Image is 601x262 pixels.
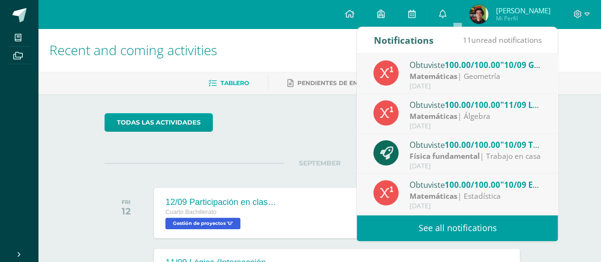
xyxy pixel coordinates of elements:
[209,76,249,91] a: Tablero
[410,191,458,201] strong: Matemáticas
[445,99,500,110] span: 100.00/100.00
[297,79,379,87] span: Pendientes de entrega
[165,218,240,229] span: Gestión de proyectos 'U'
[287,76,379,91] a: Pendientes de entrega
[410,71,542,82] div: | Geometría
[373,27,433,53] div: Notifications
[357,215,558,241] a: See all notifications
[122,199,131,205] div: FRI
[410,98,542,111] div: Obtuviste en
[445,179,500,190] span: 100.00/100.00
[445,139,500,150] span: 100.00/100.00
[410,82,542,90] div: [DATE]
[122,205,131,217] div: 12
[410,162,542,170] div: [DATE]
[445,59,500,70] span: 100.00/100.00
[220,79,249,87] span: Tablero
[410,202,542,210] div: [DATE]
[410,71,458,81] strong: Matemáticas
[410,58,542,71] div: Obtuviste en
[462,35,471,45] span: 11
[410,111,458,121] strong: Matemáticas
[410,138,542,151] div: Obtuviste en
[410,191,542,202] div: | Estadística
[410,151,542,162] div: | Trabajo en casa
[165,209,216,215] span: Cuarto Bachillerato
[410,111,542,122] div: | Álgebra
[410,122,542,130] div: [DATE]
[410,151,480,161] strong: Física fundamental
[496,6,550,15] span: [PERSON_NAME]
[496,14,550,22] span: Mi Perfil
[410,178,542,191] div: Obtuviste en
[105,113,213,132] a: todas las Actividades
[284,159,356,167] span: SEPTEMBER
[462,35,541,45] span: unread notifications
[469,5,488,24] img: b1b5c3d4f8297bb08657cb46f4e7b43e.png
[49,41,217,59] span: Recent and coming activities
[165,197,279,207] div: 12/09 Participación en clase 🙋‍♂️🙋‍♀️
